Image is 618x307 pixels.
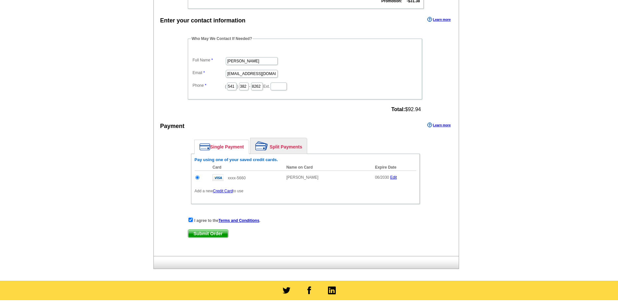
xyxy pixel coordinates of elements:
iframe: LiveChat chat widget [488,156,618,307]
p: Add a new to use [195,188,416,194]
label: Email [193,70,225,76]
dd: ( ) - Ext. [191,81,419,91]
span: xxxx-5660 [228,176,246,180]
h6: Pay using one of your saved credit cards. [195,157,416,162]
img: single-payment.png [200,143,210,150]
a: Learn more [427,17,451,22]
a: Credit Card [213,189,233,193]
a: Edit [390,175,397,180]
span: [PERSON_NAME] [286,175,319,180]
th: Expire Date [372,164,416,171]
a: Split Payments [250,138,307,154]
div: Enter your contact information [160,16,246,25]
img: split-payment.png [255,141,268,150]
label: Full Name [193,57,225,63]
th: Card [209,164,283,171]
label: Phone [193,83,225,88]
span: Submit Order [188,230,228,237]
strong: I agree to the . [194,218,261,223]
a: Terms and Conditions [219,218,260,223]
span: 06/2030 [375,175,389,180]
a: Learn more [427,122,451,128]
a: Single Payment [195,140,249,154]
span: $92.94 [391,107,421,112]
strong: Total: [391,107,405,112]
th: Name on Card [283,164,372,171]
img: visa.gif [212,174,224,181]
div: Payment [160,122,185,131]
legend: Who May We Contact If Needed? [191,36,253,42]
